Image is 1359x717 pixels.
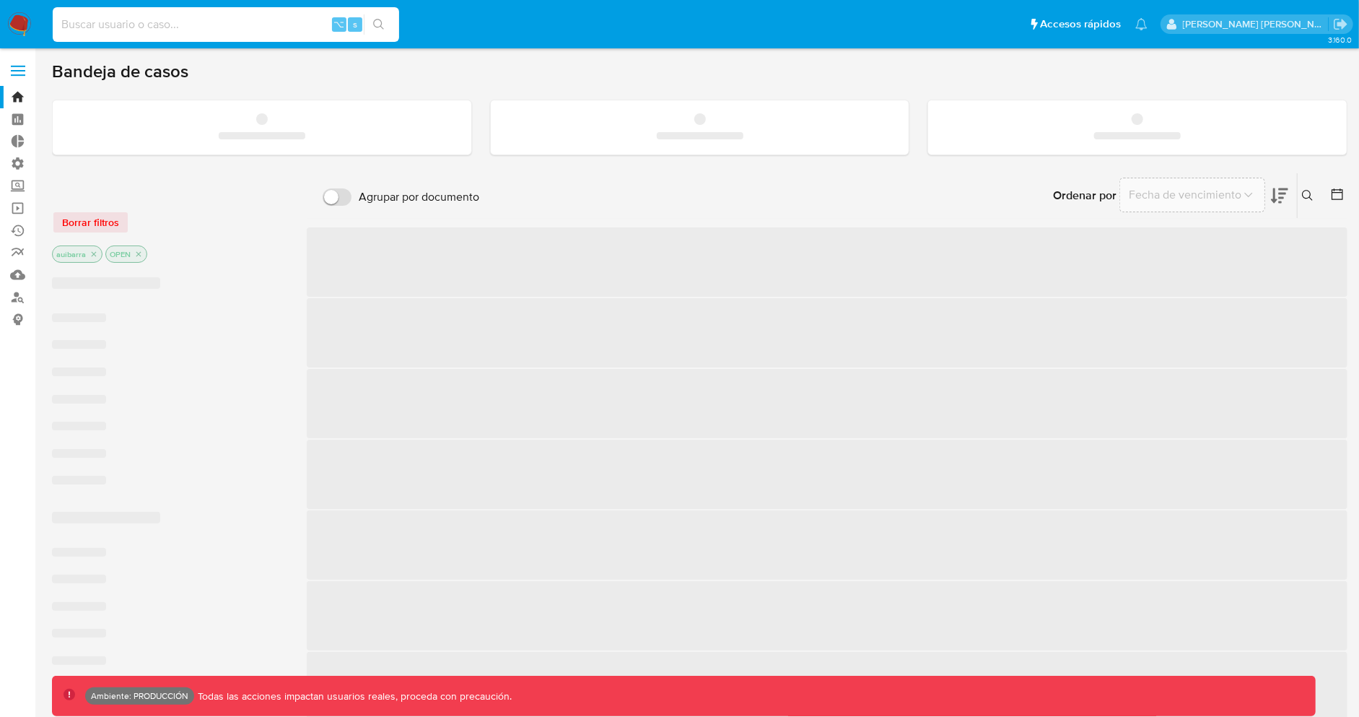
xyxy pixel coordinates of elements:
a: Notificaciones [1135,18,1148,30]
p: Ambiente: PRODUCCIÓN [91,693,188,699]
p: mauro.ibarra@mercadolibre.com [1183,17,1329,31]
span: s [353,17,357,31]
a: Salir [1333,17,1348,32]
p: Todas las acciones impactan usuarios reales, proceda con precaución. [194,690,512,703]
span: Accesos rápidos [1040,17,1121,32]
span: ⌥ [333,17,344,31]
button: search-icon [364,14,393,35]
input: Buscar usuario o caso... [53,15,399,34]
